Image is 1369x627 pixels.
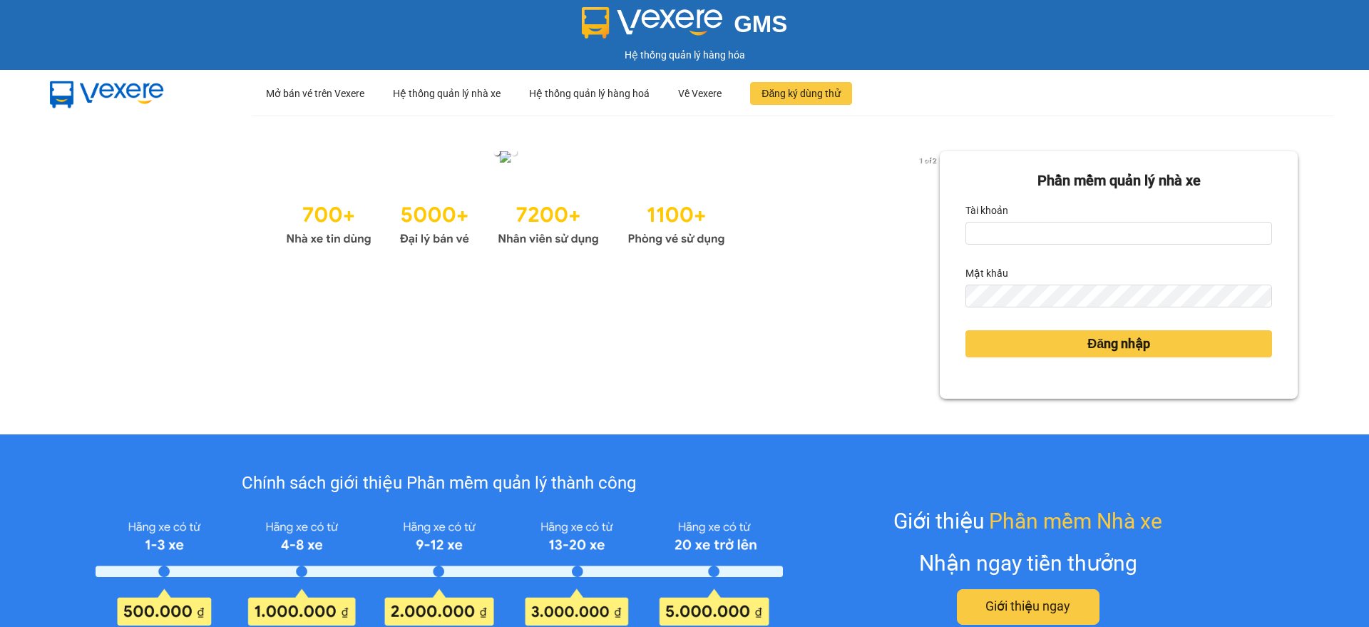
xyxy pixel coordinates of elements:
[71,151,91,167] button: previous slide / item
[965,285,1272,307] input: Mật khẩu
[393,71,501,116] div: Hệ thống quản lý nhà xe
[1087,334,1150,354] span: Đăng nhập
[762,86,841,101] span: Đăng ký dùng thử
[529,71,650,116] div: Hệ thống quản lý hàng hoá
[965,170,1272,192] div: Phần mềm quản lý nhà xe
[919,546,1137,580] div: Nhận ngay tiền thưởng
[4,47,1365,63] div: Hệ thống quản lý hàng hóa
[893,504,1162,538] div: Giới thiệu
[965,222,1272,245] input: Tài khoản
[734,11,787,37] span: GMS
[989,504,1162,538] span: Phần mềm Nhà xe
[286,195,725,250] img: Statistics.png
[678,71,722,116] div: Về Vexere
[920,151,940,167] button: next slide / item
[96,470,782,497] div: Chính sách giới thiệu Phần mềm quản lý thành công
[511,150,517,156] li: slide item 2
[750,82,852,105] button: Đăng ký dùng thử
[582,21,788,33] a: GMS
[266,71,364,116] div: Mở bán vé trên Vexere
[985,596,1070,616] span: Giới thiệu ngay
[957,589,1099,625] button: Giới thiệu ngay
[582,7,723,39] img: logo 2
[494,150,500,156] li: slide item 1
[965,199,1008,222] label: Tài khoản
[915,151,940,170] p: 1 of 2
[965,330,1272,357] button: Đăng nhập
[36,70,178,117] img: mbUUG5Q.png
[96,515,782,625] img: policy-intruduce-detail.png
[965,262,1008,285] label: Mật khẩu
